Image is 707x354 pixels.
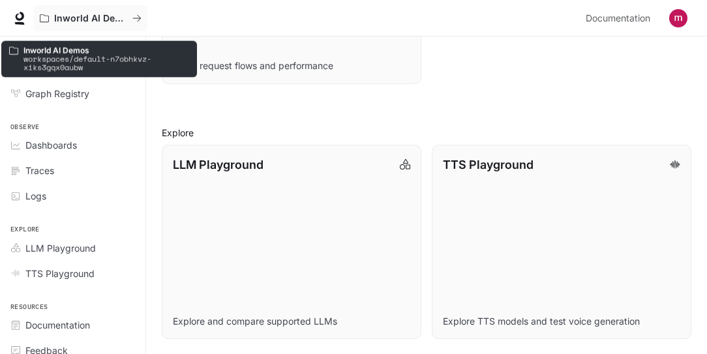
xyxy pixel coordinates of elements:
[173,315,410,328] p: Explore and compare supported LLMs
[25,164,54,177] span: Traces
[25,267,95,280] span: TTS Playground
[54,13,127,24] p: Inworld AI Demos
[162,126,691,140] h2: Explore
[5,184,140,207] a: Logs
[432,145,691,340] a: TTS PlaygroundExplore TTS models and test voice generation
[443,315,680,328] p: Explore TTS models and test voice generation
[580,5,660,31] a: Documentation
[443,156,534,173] p: TTS Playground
[5,237,140,259] a: LLM Playground
[34,5,147,31] button: All workspaces
[25,189,46,203] span: Logs
[173,59,410,72] p: Trace request flows and performance
[5,134,140,156] a: Dashboards
[665,5,691,31] button: User avatar
[25,241,96,255] span: LLM Playground
[5,159,140,182] a: Traces
[162,145,421,340] a: LLM PlaygroundExplore and compare supported LLMs
[173,156,263,173] p: LLM Playground
[5,314,140,336] a: Documentation
[5,262,140,285] a: TTS Playground
[25,87,89,100] span: Graph Registry
[23,55,189,72] p: workspaces/default-n7obhkvz-xiks3gqx0aubw
[25,138,77,152] span: Dashboards
[669,9,687,27] img: User avatar
[586,10,650,27] span: Documentation
[5,82,140,105] a: Graph Registry
[23,46,189,55] p: Inworld AI Demos
[25,318,90,332] span: Documentation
